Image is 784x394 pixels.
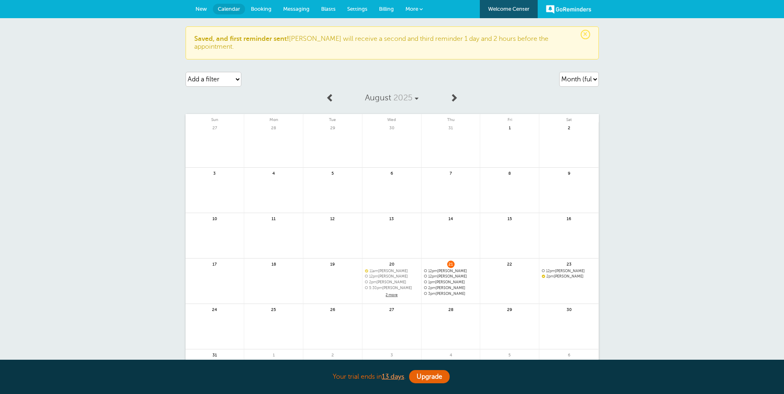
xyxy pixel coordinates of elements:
[270,351,277,358] span: 1
[365,269,419,273] span: Charles Wiseman
[428,286,436,290] span: 2pm
[581,30,590,39] span: ×
[388,124,396,131] span: 30
[565,261,573,267] span: 23
[409,370,450,383] a: Upgrade
[365,286,419,290] span: Lucinda Delagarza
[270,170,277,176] span: 4
[365,269,367,272] span: Confirmed. Changing the appointment date will unconfirm the appointment.
[506,261,513,267] span: 22
[542,269,596,273] span: Marcos Gonzales
[480,114,539,122] span: Fri
[565,215,573,221] span: 16
[211,261,218,267] span: 17
[347,6,367,12] span: Settings
[283,6,310,12] span: Messaging
[428,292,436,296] span: 3pm
[365,280,419,285] a: 2pm[PERSON_NAME]
[369,269,378,273] span: 11am
[211,124,218,131] span: 27
[329,351,336,358] span: 2
[424,274,478,279] span: Izell Jackson
[424,274,478,279] a: 12pm[PERSON_NAME]
[422,114,480,122] span: Thu
[506,124,513,131] span: 1
[546,274,554,278] span: 2pm
[447,215,455,221] span: 14
[424,280,478,285] a: 1pm[PERSON_NAME]
[388,215,396,221] span: 13
[388,261,396,267] span: 20
[369,286,382,290] span: 5:30pm
[388,170,396,176] span: 6
[365,280,419,285] span: Yathaarth Batra
[506,306,513,312] span: 29
[565,124,573,131] span: 2
[379,6,394,12] span: Billing
[365,292,419,299] a: 2 more
[506,351,513,358] span: 5
[428,269,437,273] span: 12pm
[218,6,240,12] span: Calendar
[211,215,218,221] span: 10
[211,170,218,176] span: 3
[186,368,599,386] div: Your trial ends in .
[388,306,396,312] span: 27
[542,269,596,273] a: 12pm[PERSON_NAME]
[329,170,336,176] span: 5
[270,261,277,267] span: 18
[369,280,377,284] span: 2pm
[565,170,573,176] span: 9
[251,6,272,12] span: Booking
[195,6,207,12] span: New
[393,93,412,102] span: 2025
[211,351,218,358] span: 31
[186,114,244,122] span: Sun
[338,89,445,107] a: August 2025
[382,373,404,380] b: 13 days
[329,306,336,312] span: 26
[194,35,289,43] b: Saved, and first reminder sent!
[542,274,544,278] span: Confirmed. Changing the appointment date will unconfirm the appointment.
[270,215,277,221] span: 11
[539,114,598,122] span: Sat
[321,6,336,12] span: Blasts
[424,292,478,296] span: Tomosa Deleon
[369,274,378,278] span: 12pm
[388,351,396,358] span: 3
[244,114,303,122] span: Mon
[424,269,478,273] a: 12pm[PERSON_NAME]
[565,351,573,358] span: 6
[424,292,478,296] a: 3pm[PERSON_NAME]
[428,274,437,278] span: 12pm
[329,215,336,221] span: 12
[447,261,455,267] span: 21
[546,269,555,273] span: 12pm
[506,170,513,176] span: 8
[424,280,478,285] span: Thomas Smith
[424,269,478,273] span: Charles Bowles
[329,124,336,131] span: 29
[329,261,336,267] span: 19
[365,269,419,273] a: 11am[PERSON_NAME]
[751,361,776,386] iframe: Resource center
[424,286,478,290] a: 2pm[PERSON_NAME]
[362,114,421,122] span: Wed
[428,280,435,284] span: 1pm
[270,306,277,312] span: 25
[447,124,455,131] span: 31
[424,286,478,290] span: Yathaarth Batra
[194,35,590,51] p: [PERSON_NAME] will receive a second and third reminder 1 day and 2 hours before the appointment.
[542,274,596,279] span: Jesse Mendez
[365,274,419,279] a: 12pm[PERSON_NAME]
[211,306,218,312] span: 24
[447,351,455,358] span: 4
[405,6,418,12] span: More
[365,286,419,290] a: 5:30pm[PERSON_NAME]
[542,274,596,279] a: 2pm[PERSON_NAME]
[565,306,573,312] span: 30
[365,93,391,102] span: August
[213,4,245,14] a: Calendar
[506,215,513,221] span: 15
